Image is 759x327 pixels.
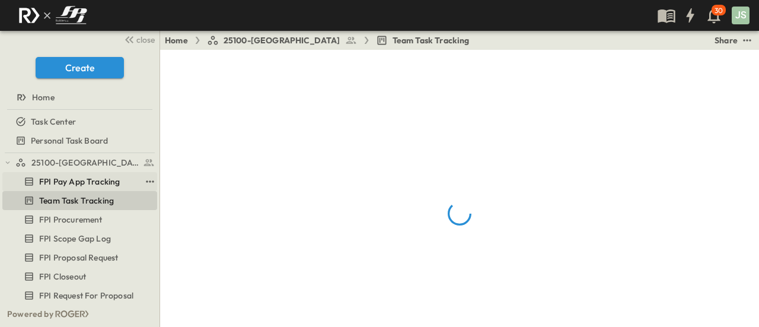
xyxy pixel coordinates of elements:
[2,173,141,190] a: FPI Pay App Tracking
[2,89,155,106] a: Home
[2,286,157,305] div: FPI Request For Proposaltest
[32,91,55,103] span: Home
[2,192,155,209] a: Team Task Tracking
[224,34,340,46] span: 25100-[GEOGRAPHIC_DATA]
[165,34,188,46] a: Home
[143,174,157,189] button: test
[31,116,76,128] span: Task Center
[2,249,155,266] a: FPI Proposal Request
[376,34,470,46] a: Team Task Tracking
[2,248,157,267] div: FPI Proposal Requesttest
[2,287,155,304] a: FPI Request For Proposal
[732,7,750,24] div: JS
[119,31,157,47] button: close
[36,57,124,78] button: Create
[31,135,108,147] span: Personal Task Board
[14,3,91,28] img: c8d7d1ed905e502e8f77bf7063faec64e13b34fdb1f2bdd94b0e311fc34f8000.png
[2,268,155,285] a: FPI Closeout
[2,210,157,229] div: FPI Procurementtest
[39,233,111,245] span: FPI Scope Gap Log
[165,34,477,46] nav: breadcrumbs
[2,132,155,149] a: Personal Task Board
[207,34,357,46] a: 25100-[GEOGRAPHIC_DATA]
[2,191,157,210] div: Team Task Trackingtest
[715,34,738,46] div: Share
[39,290,133,301] span: FPI Request For Proposal
[731,5,751,26] button: JS
[136,34,155,46] span: close
[393,34,470,46] span: Team Task Tracking
[2,172,157,191] div: FPI Pay App Trackingtest
[2,229,157,248] div: FPI Scope Gap Logtest
[2,113,155,130] a: Task Center
[39,195,114,207] span: Team Task Tracking
[39,271,86,282] span: FPI Closeout
[715,6,723,15] p: 30
[39,214,103,226] span: FPI Procurement
[740,33,754,47] button: test
[31,157,140,169] span: 25100-Vanguard Prep School
[15,154,155,171] a: 25100-Vanguard Prep School
[39,252,118,263] span: FPI Proposal Request
[2,153,157,172] div: 25100-Vanguard Prep Schooltest
[2,131,157,150] div: Personal Task Boardtest
[39,176,120,188] span: FPI Pay App Tracking
[2,230,155,247] a: FPI Scope Gap Log
[2,211,155,228] a: FPI Procurement
[2,267,157,286] div: FPI Closeouttest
